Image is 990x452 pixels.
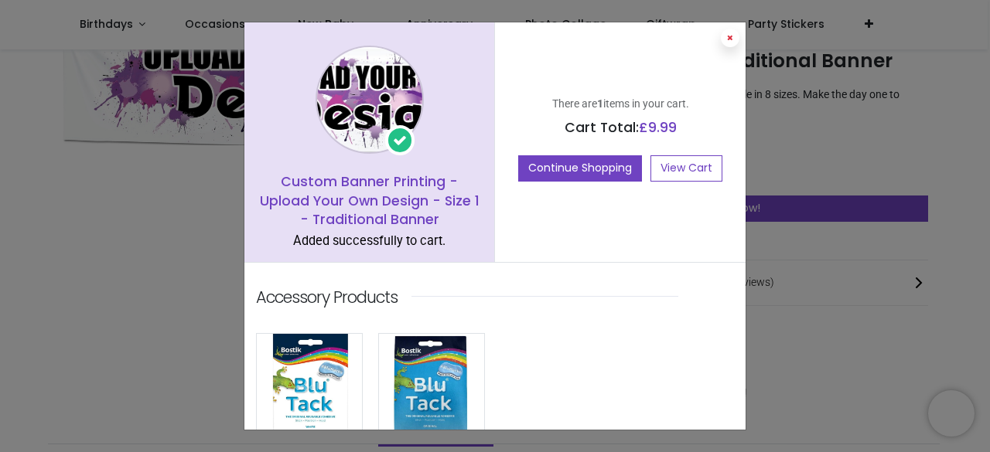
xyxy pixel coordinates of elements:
span: £ [639,118,677,137]
h5: Cart Total: [507,118,734,138]
p: There are items in your cart. [507,97,734,112]
img: image_1024 [316,46,424,154]
span: 9.99 [648,118,677,137]
img: image_512 [257,334,362,442]
h5: Custom Banner Printing - Upload Your Own Design - Size 1 - Traditional Banner [256,172,483,229]
p: Accessory Products [256,286,398,308]
img: image_512 [379,334,484,442]
b: 1 [597,97,603,110]
div: Added successfully to cart. [256,233,483,250]
a: View Cart [650,155,722,182]
button: Continue Shopping [518,155,642,182]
